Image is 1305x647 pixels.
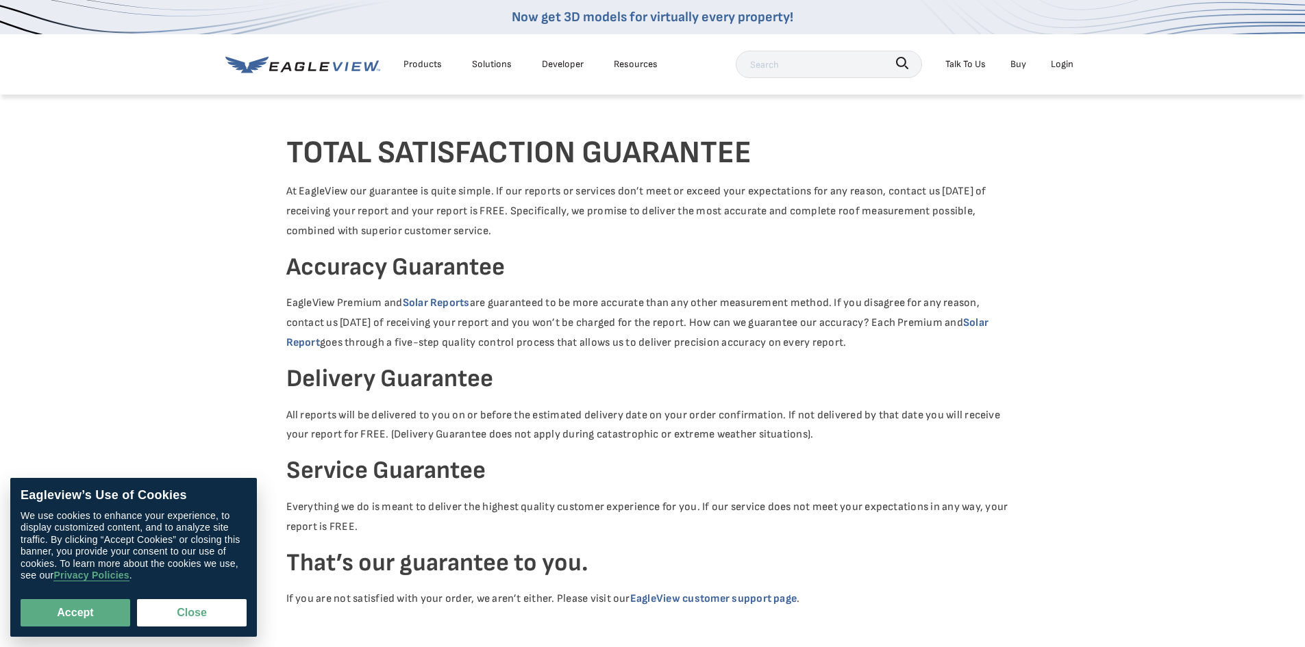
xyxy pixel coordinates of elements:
p: If you are not satisfied with your order, we aren’t either. Please visit our . [286,589,1019,609]
h4: Delivery Guarantee [286,364,1019,396]
div: Talk To Us [945,55,986,73]
a: EagleView customer support page [630,592,797,605]
button: Close [137,599,247,626]
h4: That’s our guarantee to you. [286,548,1019,580]
div: We use cookies to enhance your experience, to display customized content, and to analyze site tra... [21,510,247,582]
h4: Service Guarantee [286,455,1019,487]
h3: TOTAL SATISFACTION GUARANTEE [286,134,1019,172]
a: Buy [1010,55,1026,73]
div: Solutions [472,55,512,73]
div: Resources [614,55,658,73]
a: Solar Report [286,316,989,349]
div: Eagleview’s Use of Cookies [21,488,247,503]
div: Login [1051,55,1073,73]
a: Now get 3D models for virtually every property! [512,9,793,25]
div: Products [403,55,442,73]
button: Accept [21,599,130,626]
p: Everything we do is meant to deliver the highest quality customer experience for you. If our serv... [286,498,1019,537]
a: Privacy Policies [53,570,129,582]
p: EagleView Premium and are guaranteed to be more accurate than any other measurement method. If yo... [286,294,1019,353]
p: All reports will be delivered to you on or before the estimated delivery date on your order confi... [286,406,1019,446]
input: Search [736,51,922,78]
a: Developer [542,55,584,73]
h4: Accuracy Guarantee [286,252,1019,284]
p: At EagleView our guarantee is quite simple. If our reports or services don’t meet or exceed your ... [286,182,1019,241]
a: Solar Reports [403,296,470,309]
